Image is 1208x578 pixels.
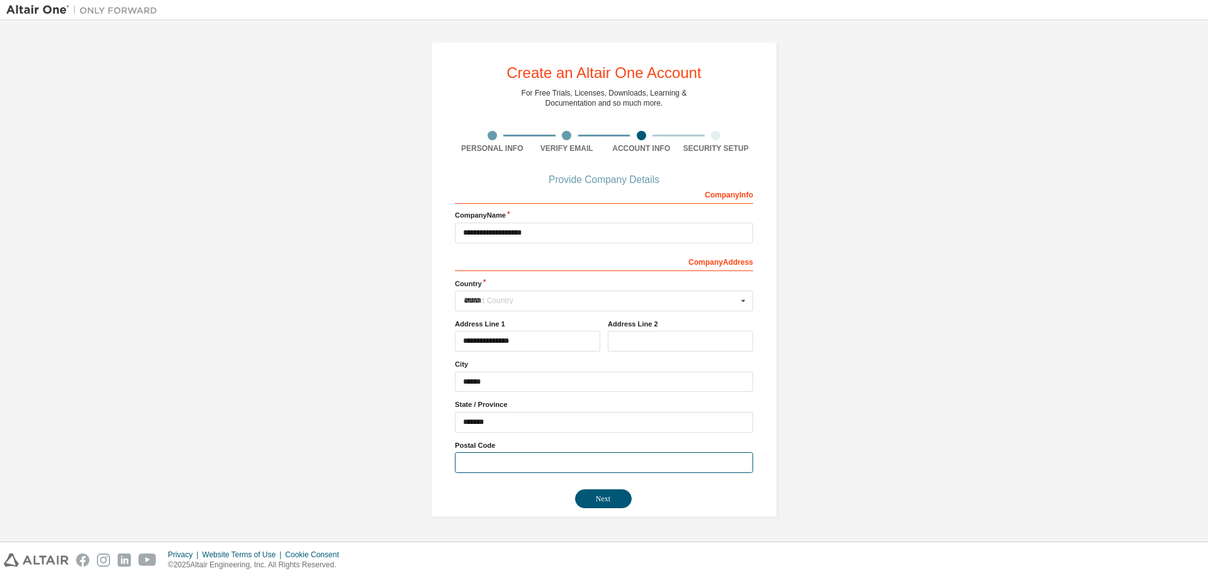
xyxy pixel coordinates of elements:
div: Select Country [464,297,737,304]
div: Privacy [168,550,202,560]
div: Account Info [604,143,679,153]
label: State / Province [455,399,753,409]
img: instagram.svg [97,553,110,567]
div: Personal Info [455,143,530,153]
div: Provide Company Details [455,176,753,184]
label: Postal Code [455,440,753,450]
label: Company Name [455,210,753,220]
div: Verify Email [530,143,605,153]
img: altair_logo.svg [4,553,69,567]
img: youtube.svg [138,553,157,567]
button: Next [575,489,632,508]
div: Cookie Consent [285,550,346,560]
label: Address Line 2 [608,319,753,329]
img: facebook.svg [76,553,89,567]
p: © 2025 Altair Engineering, Inc. All Rights Reserved. [168,560,347,570]
label: Address Line 1 [455,319,600,329]
div: Company Info [455,184,753,204]
label: Country [455,279,753,289]
label: City [455,359,753,369]
div: Company Address [455,251,753,271]
div: Security Setup [679,143,754,153]
div: Create an Altair One Account [506,65,702,81]
img: Altair One [6,4,164,16]
div: Website Terms of Use [202,550,285,560]
img: linkedin.svg [118,553,131,567]
div: For Free Trials, Licenses, Downloads, Learning & Documentation and so much more. [522,88,687,108]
